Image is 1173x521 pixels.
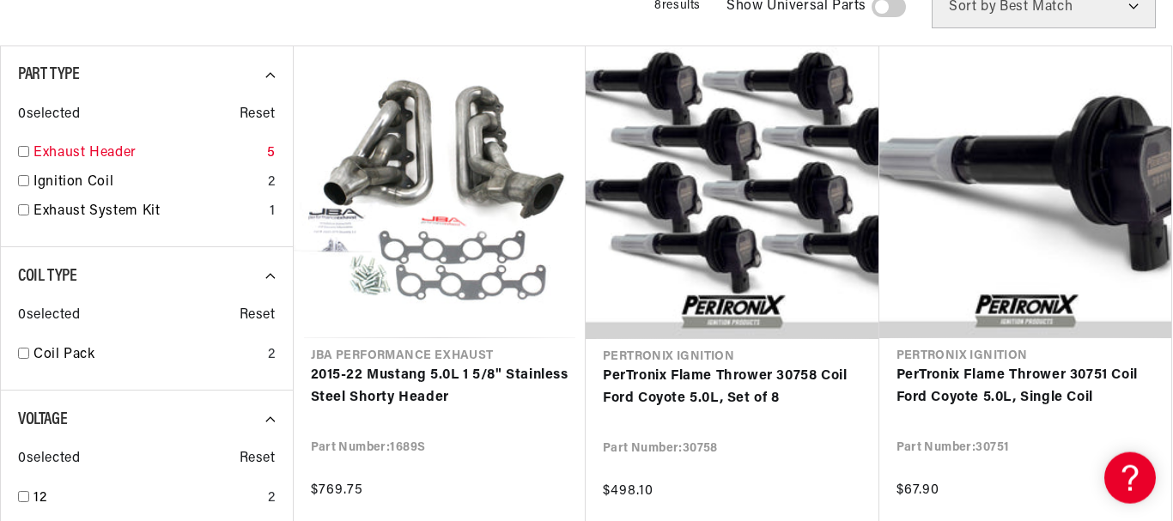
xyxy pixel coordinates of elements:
[33,488,261,510] a: 12
[33,344,261,367] a: Coil Pack
[268,344,276,367] div: 2
[268,488,276,510] div: 2
[240,305,276,327] span: Reset
[240,448,276,470] span: Reset
[311,365,569,409] a: 2015-22 Mustang 5.0L 1 5/8" Stainless Steel Shorty Header
[33,201,263,223] a: Exhaust System Kit
[240,104,276,126] span: Reset
[18,66,79,83] span: Part Type
[18,411,67,428] span: Voltage
[268,172,276,194] div: 2
[896,365,1155,409] a: PerTronix Flame Thrower 30751 Coil Ford Coyote 5.0L, Single Coil
[267,142,276,165] div: 5
[270,201,276,223] div: 1
[603,366,862,409] a: PerTronix Flame Thrower 30758 Coil Ford Coyote 5.0L, Set of 8
[18,268,76,285] span: Coil Type
[33,172,261,194] a: Ignition Coil
[33,142,260,165] a: Exhaust Header
[18,448,80,470] span: 0 selected
[18,305,80,327] span: 0 selected
[18,104,80,126] span: 0 selected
